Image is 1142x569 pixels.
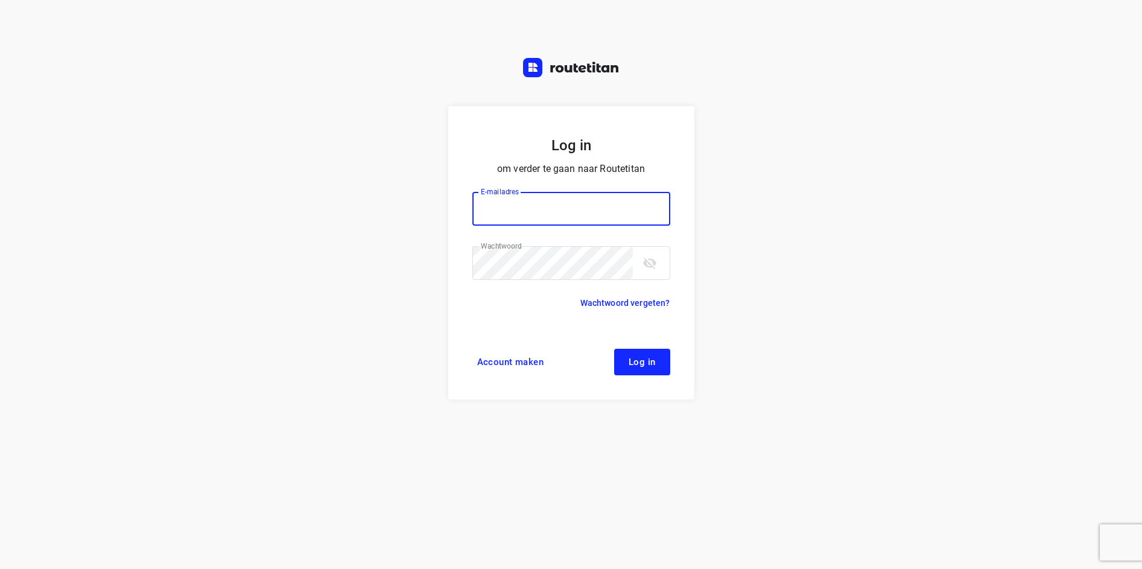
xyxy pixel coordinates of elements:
[614,349,670,375] button: Log in
[523,58,620,77] img: Routetitan
[629,357,656,367] span: Log in
[477,357,544,367] span: Account maken
[472,161,670,177] p: om verder te gaan naar Routetitan
[472,349,549,375] a: Account maken
[472,135,670,156] h5: Log in
[580,296,670,310] a: Wachtwoord vergeten?
[638,251,662,275] button: toggle password visibility
[523,58,620,80] a: Routetitan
